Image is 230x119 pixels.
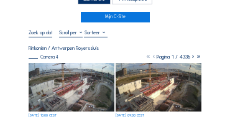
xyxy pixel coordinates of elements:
div: [DATE] 09:00 CEST [116,114,144,117]
div: Camera 4 [29,55,58,59]
div: Rinkoniën / Antwerpen Royerssluis [29,45,99,50]
input: Zoek op datum 󰅀 [29,29,52,36]
img: image_53308989 [29,63,114,112]
img: image_53308419 [116,63,201,112]
span: Pagina 1 / 4336 [157,54,190,60]
a: Mijn C-Site [81,12,150,22]
div: [DATE] 10:00 CEST [29,114,57,117]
